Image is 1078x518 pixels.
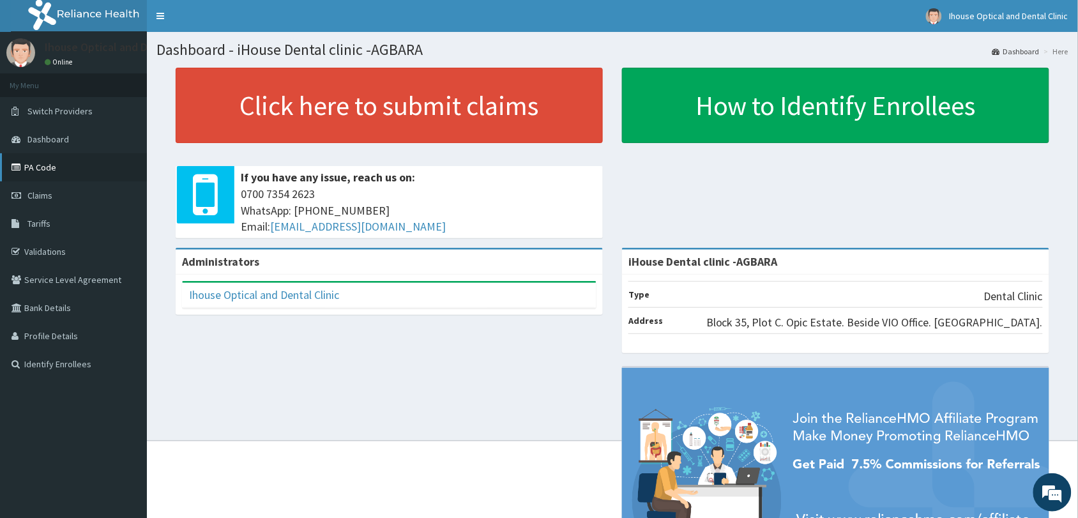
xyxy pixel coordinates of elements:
span: Switch Providers [27,105,93,117]
h1: Dashboard - iHouse Dental clinic -AGBARA [156,42,1068,58]
span: We're online! [74,161,176,290]
a: Dashboard [992,46,1040,57]
img: User Image [6,38,35,67]
img: User Image [926,8,942,24]
p: Block 35, Plot C. Opic Estate. Beside VIO Office. [GEOGRAPHIC_DATA]. [706,314,1043,331]
span: Dashboard [27,133,69,145]
a: How to Identify Enrollees [622,68,1049,143]
div: Minimize live chat window [209,6,240,37]
a: Online [45,57,75,66]
b: Administrators [182,254,259,269]
div: Chat with us now [66,72,215,88]
a: Click here to submit claims [176,68,603,143]
span: 0700 7354 2623 WhatsApp: [PHONE_NUMBER] Email: [241,186,596,235]
p: Ihouse Optical and Dental Clinic [45,42,204,53]
img: d_794563401_company_1708531726252_794563401 [24,64,52,96]
b: If you have any issue, reach us on: [241,170,415,185]
textarea: Type your message and hit 'Enter' [6,349,243,393]
a: Ihouse Optical and Dental Clinic [189,287,339,302]
b: Address [628,315,663,326]
b: Type [628,289,649,300]
p: Dental Clinic [984,288,1043,305]
a: [EMAIL_ADDRESS][DOMAIN_NAME] [270,219,446,234]
span: Claims [27,190,52,201]
strong: iHouse Dental clinic -AGBARA [628,254,778,269]
li: Here [1041,46,1068,57]
span: Ihouse Optical and Dental Clinic [950,10,1068,22]
span: Tariffs [27,218,50,229]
